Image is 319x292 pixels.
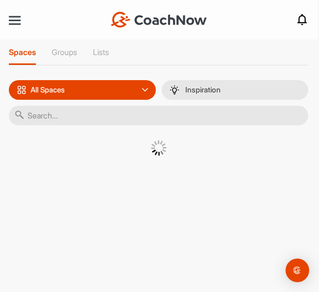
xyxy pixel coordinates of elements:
img: icon [17,85,27,95]
img: G6gVgL6ErOh57ABN0eRmCEwV0I4iEi4d8EwaPGI0tHgoAbU4EAHFLEQAh+QQFCgALACwIAA4AGAASAAAEbHDJSesaOCdk+8xg... [151,140,167,156]
p: Inspiration [185,86,221,94]
div: Open Intercom Messenger [286,259,309,282]
p: All Spaces [30,86,65,94]
img: CoachNow [111,12,207,28]
p: Groups [52,47,77,57]
p: Spaces [9,47,36,57]
p: Lists [93,47,109,57]
img: menuIcon [170,85,179,95]
input: Search... [9,106,308,125]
